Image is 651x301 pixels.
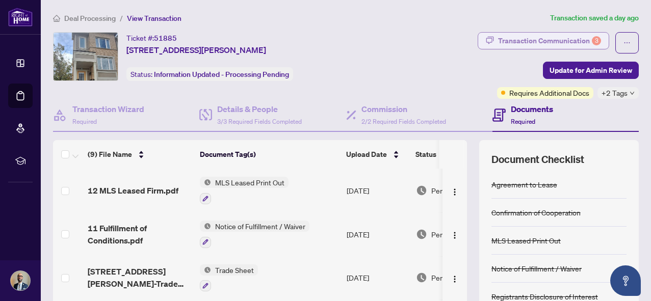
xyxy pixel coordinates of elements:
[431,229,482,240] span: Pending Review
[610,265,641,296] button: Open asap
[431,272,482,283] span: Pending Review
[447,182,463,199] button: Logo
[416,272,427,283] img: Document Status
[72,118,97,125] span: Required
[343,256,412,300] td: [DATE]
[127,14,181,23] span: View Transaction
[217,103,302,115] h4: Details & People
[511,118,535,125] span: Required
[53,15,60,22] span: home
[200,264,211,276] img: Status Icon
[196,140,342,169] th: Document Tag(s)
[361,103,446,115] h4: Commission
[416,185,427,196] img: Document Status
[11,271,30,290] img: Profile Icon
[343,212,412,256] td: [DATE]
[451,275,459,283] img: Logo
[154,34,177,43] span: 51885
[8,8,33,26] img: logo
[623,39,631,46] span: ellipsis
[346,149,387,160] span: Upload Date
[88,184,178,197] span: 12 MLS Leased Firm.pdf
[411,140,498,169] th: Status
[211,177,289,188] span: MLS Leased Print Out
[550,62,632,78] span: Update for Admin Review
[200,177,289,204] button: Status IconMLS Leased Print Out
[88,222,192,247] span: 11 Fulfillment of Conditions.pdf
[200,221,211,232] img: Status Icon
[543,62,639,79] button: Update for Admin Review
[126,44,266,56] span: [STREET_ADDRESS][PERSON_NAME]
[491,207,581,218] div: Confirmation of Cooperation
[88,265,192,290] span: [STREET_ADDRESS][PERSON_NAME]-Trade sheet - Signed.pdf
[126,32,177,44] div: Ticket #:
[84,140,196,169] th: (9) File Name
[88,149,132,160] span: (9) File Name
[491,235,561,246] div: MLS Leased Print Out
[343,169,412,212] td: [DATE]
[630,91,635,96] span: down
[120,12,123,24] li: /
[211,264,258,276] span: Trade Sheet
[447,269,463,286] button: Logo
[217,118,302,125] span: 3/3 Required Fields Completed
[447,226,463,242] button: Logo
[200,177,211,188] img: Status Icon
[431,185,482,196] span: Pending Review
[72,103,144,115] h4: Transaction Wizard
[361,118,446,125] span: 2/2 Required Fields Completed
[451,231,459,239] img: Logo
[154,70,289,79] span: Information Updated - Processing Pending
[491,263,582,274] div: Notice of Fulfillment / Waiver
[602,87,628,99] span: +2 Tags
[509,87,589,98] span: Requires Additional Docs
[491,179,557,190] div: Agreement to Lease
[550,12,639,24] article: Transaction saved a day ago
[451,188,459,196] img: Logo
[415,149,436,160] span: Status
[416,229,427,240] img: Document Status
[64,14,116,23] span: Deal Processing
[592,36,601,45] div: 3
[200,264,258,292] button: Status IconTrade Sheet
[342,140,411,169] th: Upload Date
[211,221,309,232] span: Notice of Fulfillment / Waiver
[511,103,553,115] h4: Documents
[54,33,118,80] img: IMG-W12369478_1.jpg
[491,152,584,167] span: Document Checklist
[126,67,293,81] div: Status:
[498,33,601,49] div: Transaction Communication
[200,221,309,248] button: Status IconNotice of Fulfillment / Waiver
[478,32,609,49] button: Transaction Communication3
